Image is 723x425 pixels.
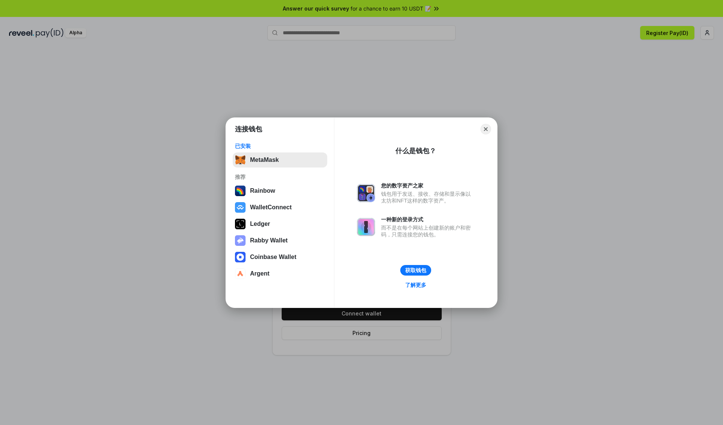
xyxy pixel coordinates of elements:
[250,204,292,211] div: WalletConnect
[405,267,426,274] div: 获取钱包
[381,216,474,223] div: 一种新的登录方式
[235,186,246,196] img: svg+xml,%3Csvg%20width%3D%22120%22%20height%3D%22120%22%20viewBox%3D%220%200%20120%20120%22%20fil...
[250,187,275,194] div: Rainbow
[401,280,431,290] a: 了解更多
[250,270,270,277] div: Argent
[233,266,327,281] button: Argent
[405,282,426,288] div: 了解更多
[395,146,436,155] div: 什么是钱包？
[233,152,327,168] button: MetaMask
[233,250,327,265] button: Coinbase Wallet
[235,202,246,213] img: svg+xml,%3Csvg%20width%3D%2228%22%20height%3D%2228%22%20viewBox%3D%220%200%2028%2028%22%20fill%3D...
[235,143,325,149] div: 已安装
[357,218,375,236] img: svg+xml,%3Csvg%20xmlns%3D%22http%3A%2F%2Fwww.w3.org%2F2000%2Fsvg%22%20fill%3D%22none%22%20viewBox...
[233,233,327,248] button: Rabby Wallet
[381,224,474,238] div: 而不是在每个网站上创建新的账户和密码，只需连接您的钱包。
[235,235,246,246] img: svg+xml,%3Csvg%20xmlns%3D%22http%3A%2F%2Fwww.w3.org%2F2000%2Fsvg%22%20fill%3D%22none%22%20viewBox...
[381,182,474,189] div: 您的数字资产之家
[480,124,491,134] button: Close
[250,221,270,227] div: Ledger
[250,237,288,244] div: Rabby Wallet
[233,216,327,232] button: Ledger
[381,190,474,204] div: 钱包用于发送、接收、存储和显示像以太坊和NFT这样的数字资产。
[235,219,246,229] img: svg+xml,%3Csvg%20xmlns%3D%22http%3A%2F%2Fwww.w3.org%2F2000%2Fsvg%22%20width%3D%2228%22%20height%3...
[235,174,325,180] div: 推荐
[235,252,246,262] img: svg+xml,%3Csvg%20width%3D%2228%22%20height%3D%2228%22%20viewBox%3D%220%200%2028%2028%22%20fill%3D...
[250,254,296,260] div: Coinbase Wallet
[400,265,431,276] button: 获取钱包
[233,183,327,198] button: Rainbow
[357,184,375,202] img: svg+xml,%3Csvg%20xmlns%3D%22http%3A%2F%2Fwww.w3.org%2F2000%2Fsvg%22%20fill%3D%22none%22%20viewBox...
[235,125,262,134] h1: 连接钱包
[235,155,246,165] img: svg+xml,%3Csvg%20fill%3D%22none%22%20height%3D%2233%22%20viewBox%3D%220%200%2035%2033%22%20width%...
[250,157,279,163] div: MetaMask
[233,200,327,215] button: WalletConnect
[235,268,246,279] img: svg+xml,%3Csvg%20width%3D%2228%22%20height%3D%2228%22%20viewBox%3D%220%200%2028%2028%22%20fill%3D...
